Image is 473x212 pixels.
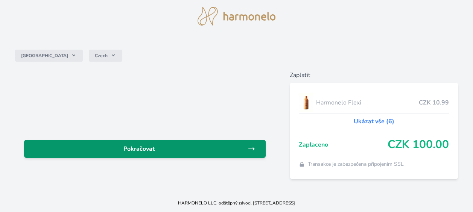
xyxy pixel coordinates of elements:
span: Transakce je zabezpečena připojením SSL [308,161,404,168]
span: Zaplaceno [299,140,388,149]
a: Pokračovat [24,140,266,158]
button: [GEOGRAPHIC_DATA] [15,50,83,62]
a: Ukázat vše (6) [354,117,394,126]
h6: Zaplatit [290,71,458,80]
button: Czech [89,50,122,62]
img: CLEAN_FLEXI_se_stinem_x-hi_(1)-lo.jpg [299,93,313,112]
span: Pokračovat [30,144,248,153]
span: [GEOGRAPHIC_DATA] [21,53,68,59]
span: Harmonelo Flexi [316,98,419,107]
span: CZK 10.99 [419,98,449,107]
span: CZK 100.00 [388,138,449,151]
img: logo.svg [198,7,276,26]
span: Czech [95,53,108,59]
